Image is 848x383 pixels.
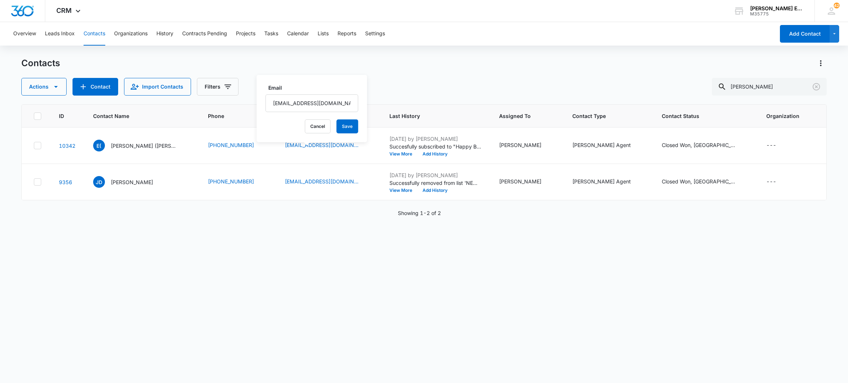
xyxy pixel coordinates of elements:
[111,142,177,150] p: [PERSON_NAME] ([PERSON_NAME]) [PERSON_NAME]
[208,141,267,150] div: Phone - (516) 983-5757 - Select to Edit Field
[499,178,541,185] div: [PERSON_NAME]
[389,143,481,150] p: Succesfully subscribed to "Happy Birthday Email List".
[93,176,105,188] span: JD
[389,179,481,187] p: Successfully removed from list 'NEW Hire Welcome Sequence (SoCal)'.
[780,25,830,43] button: Add Contact
[84,22,105,46] button: Contacts
[572,178,631,185] div: [PERSON_NAME] Agent
[93,140,105,151] span: E(
[265,94,358,112] input: Email
[336,119,358,133] button: Save
[572,112,633,120] span: Contact Type
[114,22,148,46] button: Organizations
[338,22,356,46] button: Reports
[208,178,267,186] div: Phone - (631) 764-4711 - Select to Edit Field
[389,188,417,193] button: View More
[93,176,166,188] div: Contact Name - James Dewar - Select to Edit Field
[499,141,541,149] div: [PERSON_NAME]
[56,7,72,14] span: CRM
[59,179,72,185] a: Navigate to contact details page for James Dewar
[662,178,749,186] div: Contact Status - Closed Won, FL-01 - Select to Edit Field
[750,11,804,17] div: account id
[834,3,840,8] span: 42
[208,141,254,149] a: [PHONE_NUMBER]
[572,141,644,150] div: Contact Type - Allison James Agent - Select to Edit Field
[197,78,239,96] button: Filters
[766,141,776,150] div: ---
[662,141,735,149] div: Closed Won, [GEOGRAPHIC_DATA]-01
[182,22,227,46] button: Contracts Pending
[93,140,190,151] div: Contact Name - Elizabeth (Liz) Dewar - Select to Edit Field
[21,58,60,69] h1: Contacts
[45,22,75,46] button: Leads Inbox
[73,78,118,96] button: Add Contact
[111,178,153,186] p: [PERSON_NAME]
[124,78,191,96] button: Import Contacts
[285,141,372,150] div: Email - Lizdewarrealtor@gmail.com - Select to Edit Field
[305,119,331,133] button: Cancel
[766,178,789,186] div: Organization - - Select to Edit Field
[236,22,255,46] button: Projects
[59,143,75,149] a: Navigate to contact details page for Elizabeth (Liz) Dewar
[285,141,358,149] a: [EMAIL_ADDRESS][DOMAIN_NAME]
[21,78,67,96] button: Actions
[662,141,749,150] div: Contact Status - Closed Won, FL-01 - Select to Edit Field
[499,178,555,186] div: Assigned To - Jon Marshman - Select to Edit Field
[766,178,776,186] div: ---
[389,112,471,120] span: Last History
[834,3,840,8] div: notifications count
[662,112,738,120] span: Contact Status
[499,112,544,120] span: Assigned To
[268,84,361,92] label: Email
[810,81,822,93] button: Clear
[417,188,453,193] button: Add History
[93,112,180,120] span: Contact Name
[389,135,481,143] p: [DATE] by [PERSON_NAME]
[766,141,789,150] div: Organization - - Select to Edit Field
[499,141,555,150] div: Assigned To - Jon Marshman - Select to Edit Field
[750,6,804,11] div: account name
[318,22,329,46] button: Lists
[287,22,309,46] button: Calendar
[365,22,385,46] button: Settings
[398,209,441,217] p: Showing 1-2 of 2
[285,178,358,185] a: [EMAIL_ADDRESS][DOMAIN_NAME]
[572,178,644,186] div: Contact Type - Allison James Agent - Select to Edit Field
[389,171,481,179] p: [DATE] by [PERSON_NAME]
[208,178,254,185] a: [PHONE_NUMBER]
[13,22,36,46] button: Overview
[662,178,735,185] div: Closed Won, [GEOGRAPHIC_DATA]-01
[572,141,631,149] div: [PERSON_NAME] Agent
[417,152,453,156] button: Add History
[264,22,278,46] button: Tasks
[815,57,827,69] button: Actions
[208,112,257,120] span: Phone
[766,112,799,120] span: Organization
[156,22,173,46] button: History
[712,78,827,96] input: Search Contacts
[285,178,372,186] div: Email - jimdewarrealtor@gmail.com - Select to Edit Field
[59,112,65,120] span: ID
[389,152,417,156] button: View More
